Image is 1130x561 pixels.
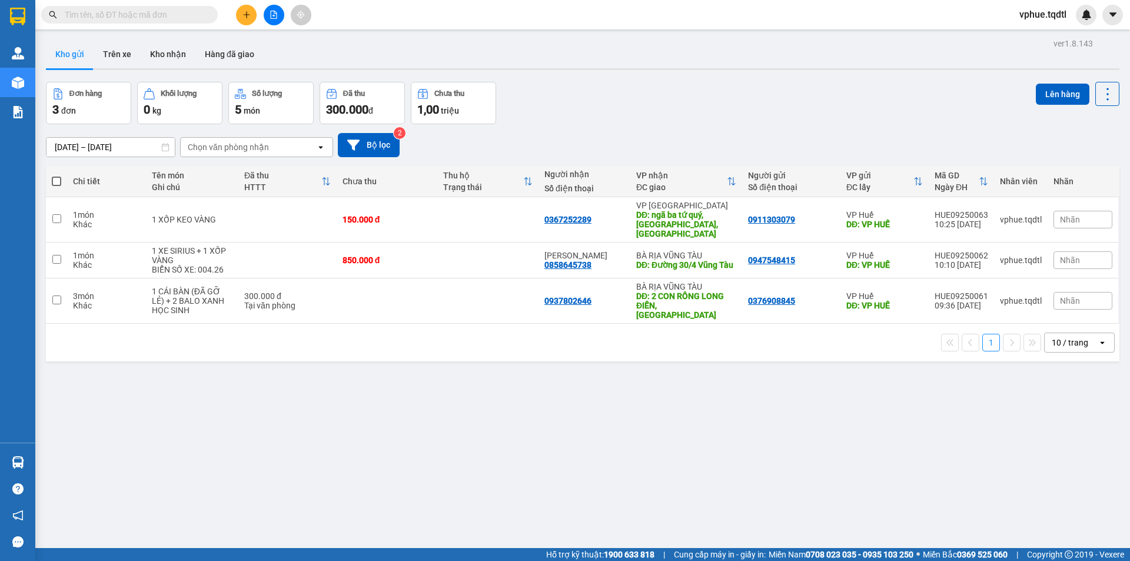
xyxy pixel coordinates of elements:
[935,251,988,260] div: HUE09250062
[1060,255,1080,265] span: Nhãn
[61,106,76,115] span: đơn
[604,550,654,559] strong: 1900 633 818
[161,89,197,98] div: Khối lượng
[674,548,766,561] span: Cung cấp máy in - giấy in:
[65,8,204,21] input: Tìm tên, số ĐT hoặc mã đơn
[935,301,988,310] div: 09:36 [DATE]
[840,166,929,197] th: Toggle SortBy
[152,106,161,115] span: kg
[236,5,257,25] button: plus
[748,215,795,224] div: 0911303079
[544,296,591,306] div: 0937802646
[152,246,232,265] div: 1 XE SIRIUS + 1 XỐP VÀNG
[73,177,139,186] div: Chi tiết
[343,177,432,186] div: Chưa thu
[12,456,24,469] img: warehouse-icon
[1052,337,1088,348] div: 10 / trang
[630,166,742,197] th: Toggle SortBy
[238,166,337,197] th: Toggle SortBy
[244,171,321,180] div: Đã thu
[1016,548,1018,561] span: |
[244,291,331,301] div: 300.000 đ
[320,82,405,124] button: Đã thu300.000đ
[748,255,795,265] div: 0947548415
[636,210,736,238] div: DĐ: ngã ba tứ quý, lộc an, lâm đồng
[916,552,920,557] span: ⚪️
[10,8,25,25] img: logo-vxr
[1000,296,1042,306] div: vphue.tqdtl
[1053,37,1093,50] div: ver 1.8.143
[137,82,222,124] button: Khối lượng0kg
[1060,215,1080,224] span: Nhãn
[935,182,979,192] div: Ngày ĐH
[443,171,523,180] div: Thu hộ
[297,11,305,19] span: aim
[152,171,232,180] div: Tên món
[544,260,591,270] div: 0858645738
[46,40,94,68] button: Kho gửi
[1000,255,1042,265] div: vphue.tqdtl
[935,260,988,270] div: 10:10 [DATE]
[12,106,24,118] img: solution-icon
[1102,5,1123,25] button: caret-down
[846,171,913,180] div: VP gửi
[434,89,464,98] div: Chưa thu
[73,251,139,260] div: 1 món
[636,251,736,260] div: BÀ RỊA VŨNG TÀU
[636,171,727,180] div: VP nhận
[343,89,365,98] div: Đã thu
[929,166,994,197] th: Toggle SortBy
[73,291,139,301] div: 3 món
[368,106,373,115] span: đ
[748,171,835,180] div: Người gửi
[12,47,24,59] img: warehouse-icon
[326,102,368,117] span: 300.000
[748,296,795,306] div: 0376908845
[982,334,1000,351] button: 1
[748,182,835,192] div: Số điện thoại
[152,287,232,315] div: 1 CÁI BÀN (ĐÃ GỠ LẺ) + 2 BALO XANH HỌC SINH
[636,260,736,270] div: DĐ: Đường 30/4 Vũng Tàu
[152,215,232,224] div: 1 XỐP KEO VÀNG
[144,102,150,117] span: 0
[806,550,913,559] strong: 0708 023 035 - 0935 103 250
[316,142,325,152] svg: open
[235,102,241,117] span: 5
[935,291,988,301] div: HUE09250061
[846,182,913,192] div: ĐC lấy
[52,102,59,117] span: 3
[935,220,988,229] div: 10:25 [DATE]
[12,536,24,547] span: message
[846,291,923,301] div: VP Huế
[1036,84,1089,105] button: Lên hàng
[846,251,923,260] div: VP Huế
[1053,177,1112,186] div: Nhãn
[923,548,1008,561] span: Miền Bắc
[291,5,311,25] button: aim
[12,77,24,89] img: warehouse-icon
[846,260,923,270] div: DĐ: VP HUẾ
[152,265,232,274] div: BIỂN SỐ XE: 004.26
[343,255,432,265] div: 850.000 đ
[443,182,523,192] div: Trạng thái
[270,11,278,19] span: file-add
[1000,177,1042,186] div: Nhân viên
[228,82,314,124] button: Số lượng5món
[338,133,400,157] button: Bộ lọc
[188,141,269,153] div: Chọn văn phòng nhận
[1000,215,1042,224] div: vphue.tqdtl
[437,166,539,197] th: Toggle SortBy
[846,301,923,310] div: DĐ: VP HUẾ
[264,5,284,25] button: file-add
[769,548,913,561] span: Miền Nam
[546,548,654,561] span: Hỗ trợ kỹ thuật:
[411,82,496,124] button: Chưa thu1,00 triệu
[12,510,24,521] span: notification
[73,301,139,310] div: Khác
[957,550,1008,559] strong: 0369 525 060
[1060,296,1080,306] span: Nhãn
[544,170,624,179] div: Người nhận
[417,102,439,117] span: 1,00
[73,220,139,229] div: Khác
[846,220,923,229] div: DĐ: VP HUẾ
